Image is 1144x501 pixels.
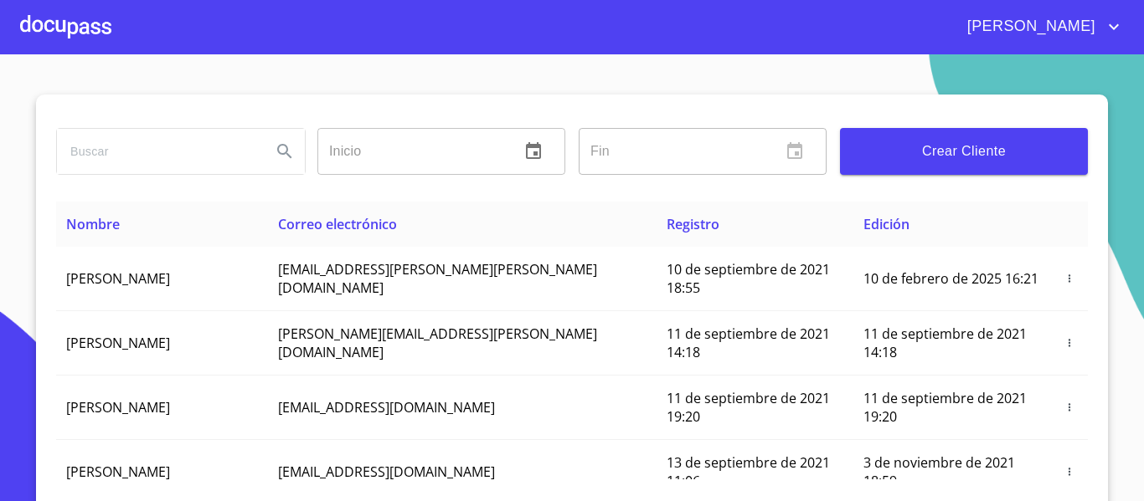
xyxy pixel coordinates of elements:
[853,140,1074,163] span: Crear Cliente
[667,260,830,297] span: 10 de septiembre de 2021 18:55
[863,389,1027,426] span: 11 de septiembre de 2021 19:20
[278,325,597,361] span: [PERSON_NAME][EMAIL_ADDRESS][PERSON_NAME][DOMAIN_NAME]
[66,269,170,288] span: [PERSON_NAME]
[66,398,170,417] span: [PERSON_NAME]
[840,128,1088,175] button: Crear Cliente
[66,215,120,233] span: Nombre
[278,215,397,233] span: Correo electrónico
[265,131,305,171] button: Search
[863,269,1038,288] span: 10 de febrero de 2025 16:21
[667,215,719,233] span: Registro
[863,215,910,233] span: Edición
[667,325,830,361] span: 11 de septiembre de 2021 14:18
[863,453,1015,490] span: 3 de noviembre de 2021 18:59
[57,129,258,174] input: search
[955,13,1124,40] button: account of current user
[66,334,170,352] span: [PERSON_NAME]
[863,325,1027,361] span: 11 de septiembre de 2021 14:18
[667,389,830,426] span: 11 de septiembre de 2021 19:20
[278,463,495,481] span: [EMAIL_ADDRESS][DOMAIN_NAME]
[66,463,170,481] span: [PERSON_NAME]
[955,13,1104,40] span: [PERSON_NAME]
[278,398,495,417] span: [EMAIL_ADDRESS][DOMAIN_NAME]
[667,453,830,490] span: 13 de septiembre de 2021 11:06
[278,260,597,297] span: [EMAIL_ADDRESS][PERSON_NAME][PERSON_NAME][DOMAIN_NAME]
